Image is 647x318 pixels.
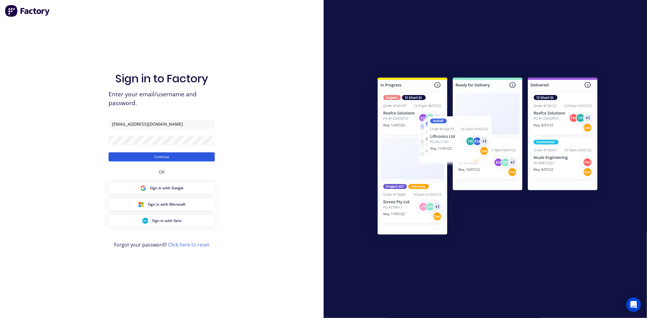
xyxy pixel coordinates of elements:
[364,65,611,249] img: Sign in
[626,297,641,312] div: Open Intercom Messenger
[109,215,215,227] button: Xero Sign inSign in with Xero
[138,201,144,207] img: Microsoft Sign in
[115,72,208,85] h1: Sign in to Factory
[140,185,146,191] img: Google Sign in
[114,241,209,248] span: Forgot your password?
[109,90,215,108] span: Enter your email/username and password.
[109,182,215,194] button: Google Sign inSign in with Google
[109,120,215,129] input: Email/Username
[5,5,50,17] img: Factory
[142,218,148,224] img: Xero Sign in
[152,218,181,224] span: Sign in with Xero
[150,185,184,191] span: Sign in with Google
[148,202,186,207] span: Sign in with Microsoft
[109,199,215,210] button: Microsoft Sign inSign in with Microsoft
[159,161,165,182] div: OR
[168,241,209,248] a: Click here to reset
[109,152,215,161] button: Continue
